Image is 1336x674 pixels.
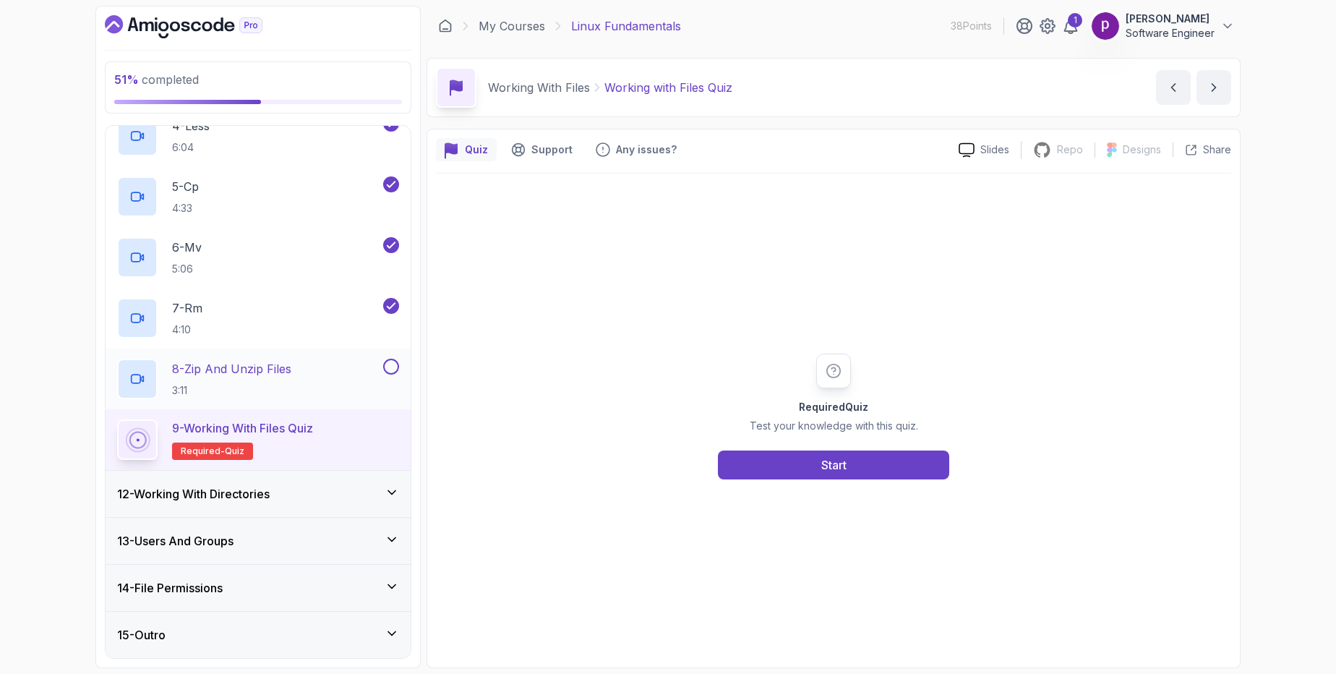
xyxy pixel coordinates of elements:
p: 9 - Working with Files Quiz [172,419,313,437]
p: Share [1203,142,1231,157]
button: Share [1173,142,1231,157]
p: 4:10 [172,323,202,337]
button: 13-Users And Groups [106,518,411,564]
p: Quiz [465,142,488,157]
p: Software Engineer [1126,26,1215,40]
img: user profile image [1092,12,1119,40]
button: 15-Outro [106,612,411,658]
p: Any issues? [616,142,677,157]
h3: 15 - Outro [117,626,166,644]
p: 7 - Rm [172,299,202,317]
div: 1 [1068,13,1082,27]
span: Required- [181,445,225,457]
button: Start [718,451,949,479]
button: 8-Zip and Unzip Files3:11 [117,359,399,399]
p: 38 Points [951,19,992,33]
p: 5 - Cp [172,178,199,195]
button: quiz button [436,138,497,161]
p: Test your knowledge with this quiz. [750,419,918,433]
p: [PERSON_NAME] [1126,12,1215,26]
h2: Quiz [750,400,918,414]
button: 9-Working with Files QuizRequired-quiz [117,419,399,460]
a: 1 [1062,17,1079,35]
h3: 14 - File Permissions [117,579,223,597]
span: Required [799,401,845,413]
button: 12-Working With Directories [106,471,411,517]
p: Working With Files [488,79,590,96]
p: Repo [1057,142,1083,157]
button: 5-Cp4:33 [117,176,399,217]
a: My Courses [479,17,545,35]
a: Slides [947,142,1021,158]
p: 6:04 [172,140,210,155]
span: quiz [225,445,244,457]
button: 7-Rm4:10 [117,298,399,338]
p: Linux Fundamentals [571,17,681,35]
button: next content [1196,70,1231,105]
button: previous content [1156,70,1191,105]
button: 6-Mv5:06 [117,237,399,278]
p: 8 - Zip and Unzip Files [172,360,291,377]
a: Dashboard [438,19,453,33]
div: Start [821,456,847,474]
p: 5:06 [172,262,202,276]
span: completed [114,72,199,87]
p: Support [531,142,573,157]
button: 14-File Permissions [106,565,411,611]
a: Dashboard [105,15,296,38]
p: Designs [1123,142,1161,157]
button: Support button [502,138,581,161]
button: Feedback button [587,138,685,161]
button: user profile image[PERSON_NAME]Software Engineer [1091,12,1235,40]
span: 51 % [114,72,139,87]
h3: 13 - Users And Groups [117,532,234,550]
p: Working with Files Quiz [604,79,732,96]
p: 4:33 [172,201,199,216]
p: 3:11 [172,383,291,398]
button: 4-Less6:04 [117,116,399,156]
h3: 12 - Working With Directories [117,485,270,503]
p: 6 - Mv [172,239,202,256]
p: Slides [980,142,1009,157]
p: 4 - Less [172,117,210,135]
